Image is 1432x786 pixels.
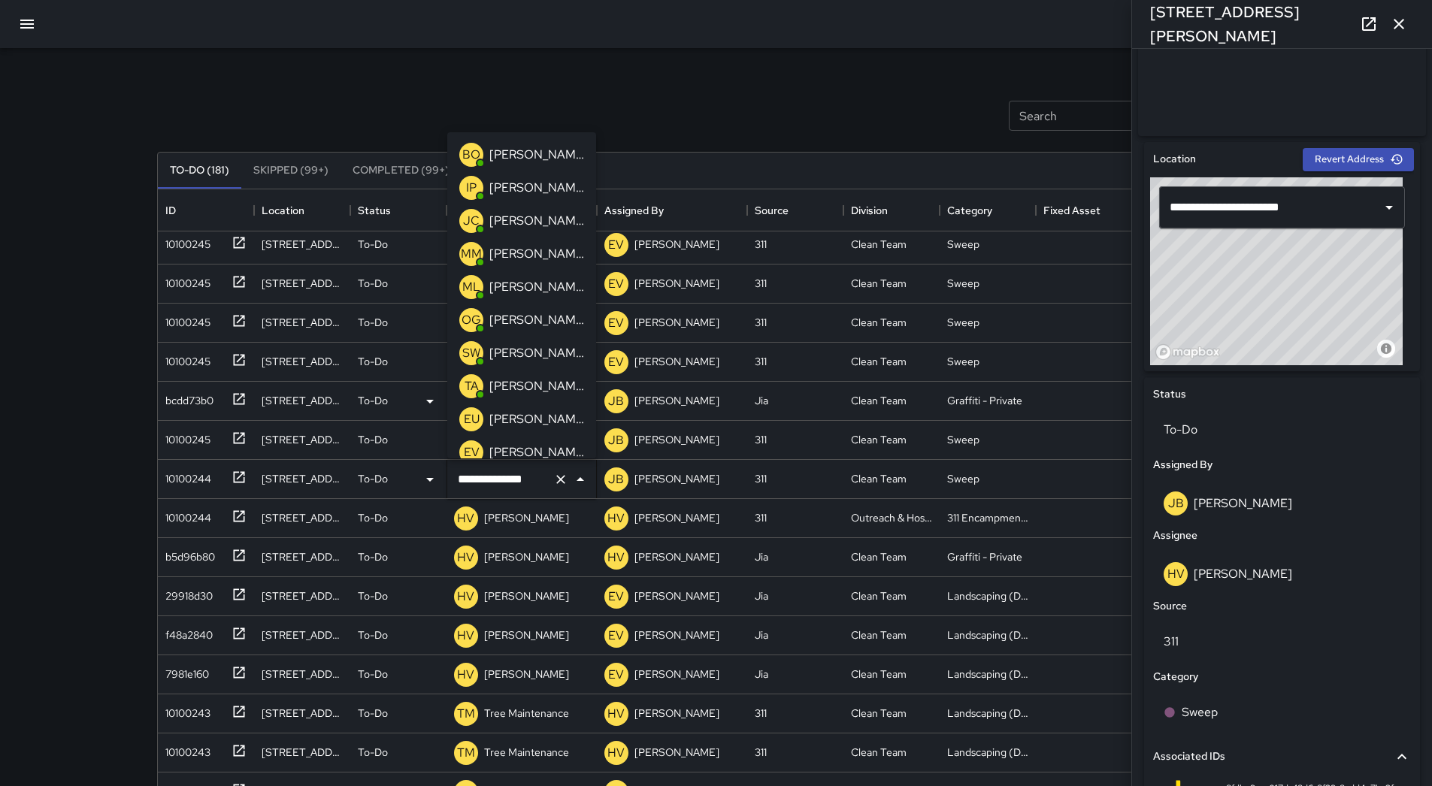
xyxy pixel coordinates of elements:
div: 311 [755,706,767,721]
div: 7981e160 [159,661,209,682]
p: [PERSON_NAME] [489,245,584,263]
p: JB [608,392,624,410]
div: Division [843,189,940,231]
div: 311 [755,432,767,447]
div: b5d96b80 [159,543,215,564]
div: Clean Team [851,588,907,603]
p: [PERSON_NAME] [634,393,719,408]
button: Clear [550,469,571,490]
div: Location [254,189,350,231]
div: Fixed Asset [1043,189,1100,231]
p: JB [608,470,624,488]
div: Jia [755,627,768,642]
p: [PERSON_NAME] [634,627,719,642]
div: 106 6th Street [262,237,343,252]
p: [PERSON_NAME] [634,354,719,369]
div: 1182 Market Street [262,667,343,682]
div: 481 Minna Street [262,510,343,525]
div: Fixed Asset [1036,189,1132,231]
div: 10100243 [159,700,210,721]
div: Sweep [947,432,979,447]
p: HV [457,549,474,567]
div: 311 [755,510,767,525]
p: ML [462,278,480,296]
div: Clean Team [851,549,907,564]
p: To-Do [358,588,388,603]
p: OG [462,311,481,329]
div: 311 [755,354,767,369]
p: [PERSON_NAME] [634,471,719,486]
p: HV [607,705,625,723]
div: ID [165,189,176,231]
p: EU [464,410,480,428]
div: 311 [755,276,767,291]
p: HV [457,627,474,645]
p: [PERSON_NAME] [484,510,569,525]
p: To-Do [358,549,388,564]
div: Jia [755,393,768,408]
p: [PERSON_NAME] [634,237,719,252]
p: EV [608,236,624,254]
div: Clean Team [851,315,907,330]
p: [PERSON_NAME] [634,315,719,330]
div: Landscaping (DG & Weeds) [947,706,1028,721]
p: JB [608,431,624,449]
p: [PERSON_NAME] [489,377,584,395]
div: Clean Team [851,471,907,486]
div: 934 Market Street [262,588,343,603]
p: [PERSON_NAME] Overall [489,146,584,164]
div: Landscaping (DG & Weeds) [947,627,1028,642]
p: [PERSON_NAME] [489,410,584,428]
div: Clean Team [851,354,907,369]
div: Status [350,189,447,231]
p: [PERSON_NAME] [484,549,569,564]
div: Category [940,189,1036,231]
div: f48a2840 [159,621,213,642]
div: 311 [755,471,767,486]
div: 944 Folsom Street [262,432,343,447]
div: Jia [755,588,768,603]
div: Clean Team [851,432,907,447]
button: Skipped (99+) [241,153,341,189]
p: [PERSON_NAME] [634,745,719,760]
button: Completed (99+) [341,153,462,189]
p: To-Do [358,432,388,447]
p: [PERSON_NAME] [634,588,719,603]
p: To-Do [358,745,388,760]
div: Clean Team [851,237,907,252]
div: Sweep [947,471,979,486]
p: Tree Maintenance [484,745,569,760]
div: Landscaping (DG & Weeds) [947,745,1028,760]
div: Clean Team [851,393,907,408]
div: 10100245 [159,231,210,252]
div: 51 Eddy Street [262,393,343,408]
p: [PERSON_NAME] [484,588,569,603]
div: Assigned To [447,189,597,231]
div: 10100245 [159,426,210,447]
div: Landscaping (DG & Weeds) [947,588,1028,603]
p: To-Do [358,393,388,408]
div: Landscaping (DG & Weeds) [947,667,1028,682]
p: EV [464,443,480,461]
div: 1000 Market Street [262,549,343,564]
p: HV [457,666,474,684]
p: To-Do [358,237,388,252]
div: 10100244 [159,465,211,486]
div: 996 Mission Street [262,354,343,369]
p: [PERSON_NAME] [634,276,719,291]
p: To-Do [358,315,388,330]
div: 55 South Van Ness Avenue [262,471,343,486]
div: ID [158,189,254,231]
p: HV [607,509,625,528]
p: TA [465,377,479,395]
div: Status [358,189,391,231]
p: To-Do [358,354,388,369]
div: 10100243 [159,739,210,760]
div: Source [747,189,843,231]
div: 170 6th Street [262,276,343,291]
p: HV [607,549,625,567]
p: HV [457,509,474,528]
p: [PERSON_NAME] [634,510,719,525]
p: JC [463,212,480,230]
div: Assigned By [604,189,664,231]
